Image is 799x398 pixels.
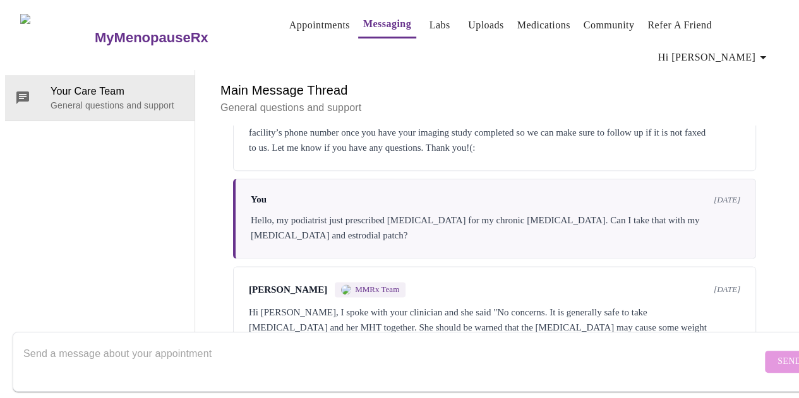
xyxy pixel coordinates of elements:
a: Messaging [363,15,411,33]
div: Hi [PERSON_NAME], I spoke with your clinician and she said "No concerns. It is generally safe to ... [249,305,740,350]
a: MyMenopauseRx [93,16,258,60]
img: MyMenopauseRx Logo [20,14,93,61]
button: Appointments [284,13,355,38]
h6: Main Message Thread [220,80,769,100]
p: General questions and support [51,99,184,112]
span: Your Care Team [51,84,184,99]
img: MMRX [341,284,351,295]
button: Refer a Friend [642,13,717,38]
a: Appointments [289,16,350,34]
button: Hi [PERSON_NAME] [653,45,776,70]
div: Your Care TeamGeneral questions and support [5,75,195,120]
div: Hello, my podiatrist just prescribed [MEDICAL_DATA] for my chronic [MEDICAL_DATA]. Can I take tha... [251,213,740,243]
button: Medications [512,13,575,38]
span: [PERSON_NAME] [249,284,327,295]
button: Messaging [358,11,416,38]
a: Refer a Friend [647,16,712,34]
button: Uploads [463,13,509,38]
a: Labs [430,16,450,34]
h3: MyMenopauseRx [95,30,208,46]
span: [DATE] [714,284,740,295]
span: You [251,194,267,205]
a: Uploads [468,16,504,34]
a: Medications [517,16,570,34]
textarea: Send a message about your appointment [23,341,762,382]
span: Hi [PERSON_NAME] [658,49,771,66]
p: General questions and support [220,100,769,115]
a: Community [584,16,635,34]
span: [DATE] [714,195,740,205]
button: Labs [419,13,460,38]
span: MMRx Team [355,284,399,295]
button: Community [579,13,640,38]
